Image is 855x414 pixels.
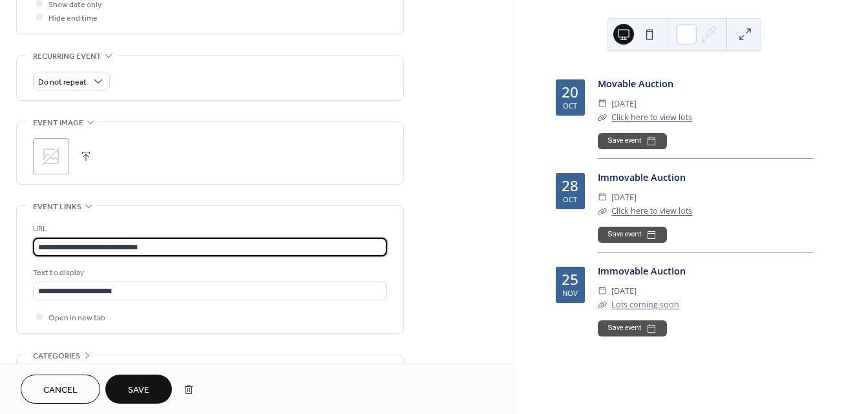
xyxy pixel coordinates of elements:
[563,196,577,203] div: Oct
[33,138,69,174] div: ;
[611,112,692,123] a: Click here to view lots
[105,375,172,404] button: Save
[33,222,385,236] div: URL
[43,384,78,397] span: Cancel
[33,116,83,130] span: Event image
[611,299,679,310] a: Lots coming soon
[598,227,667,242] button: Save event
[598,265,686,277] a: Immovable Auction
[21,375,100,404] button: Cancel
[562,289,578,296] div: Nov
[611,205,692,216] a: Click here to view lots
[598,110,607,124] div: ​
[598,284,607,298] div: ​
[563,102,577,109] div: Oct
[611,284,637,298] span: [DATE]
[598,133,667,149] button: Save event
[598,171,686,183] a: Immovable Auction
[33,266,385,280] div: Text to display
[598,298,607,311] div: ​
[598,320,667,336] button: Save event
[562,273,578,287] div: 25
[33,349,80,363] span: Categories
[598,78,673,90] a: Movable Auction
[598,204,607,218] div: ​
[128,384,149,397] span: Save
[611,191,637,204] span: [DATE]
[562,179,578,194] div: 28
[33,50,101,63] span: Recurring event
[562,85,578,100] div: 20
[598,191,607,204] div: ​
[611,97,637,110] span: [DATE]
[38,75,87,90] span: Do not repeat
[598,97,607,110] div: ​
[33,200,81,214] span: Event links
[17,355,403,382] div: •••
[48,12,98,25] span: Hide end time
[48,311,105,325] span: Open in new tab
